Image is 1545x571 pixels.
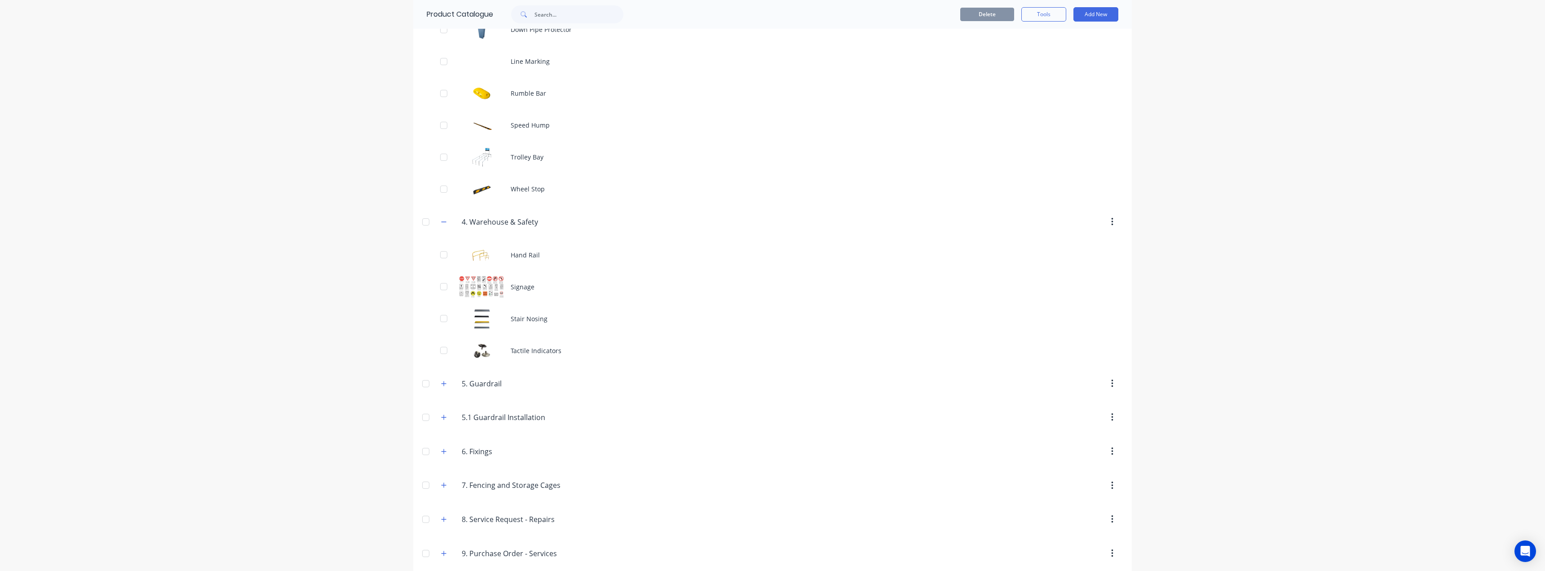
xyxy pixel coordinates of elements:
[413,77,1132,109] div: Rumble BarRumble Bar
[462,480,568,491] input: Enter category name
[462,378,568,389] input: Enter category name
[413,109,1132,141] div: Speed HumpSpeed Hump
[462,412,568,423] input: Enter category name
[413,239,1132,271] div: Hand RailHand Rail
[413,271,1132,303] div: SignageSignage
[462,548,568,559] input: Enter category name
[462,217,568,227] input: Enter category name
[1073,7,1118,22] button: Add New
[413,303,1132,335] div: Stair NosingStair Nosing
[960,8,1014,21] button: Delete
[1021,7,1066,22] button: Tools
[413,335,1132,367] div: Tactile Indicators Tactile Indicators
[462,514,568,525] input: Enter category name
[1514,540,1536,562] div: Open Intercom Messenger
[462,446,568,457] input: Enter category name
[413,13,1132,45] div: Down Pipe ProtectorDown Pipe Protector
[413,173,1132,205] div: Wheel StopWheel Stop
[413,141,1132,173] div: Trolley BayTrolley Bay
[534,5,623,23] input: Search...
[413,45,1132,77] div: Line Marking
